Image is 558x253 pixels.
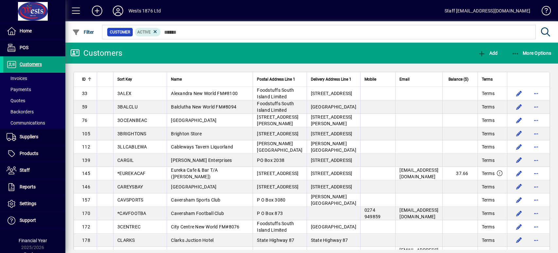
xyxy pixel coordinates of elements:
span: [GEOGRAPHIC_DATA] [311,224,356,229]
span: CAVSPORTS [117,197,143,203]
span: [GEOGRAPHIC_DATA] [171,184,216,189]
span: [STREET_ADDRESS] [257,131,298,136]
a: Suppliers [3,129,65,145]
span: Terms [482,157,495,164]
span: 178 [82,238,90,243]
span: *CAVFOOTBA [117,211,146,216]
button: Edit [514,182,524,192]
div: Email [399,76,438,83]
button: Edit [514,155,524,165]
span: [STREET_ADDRESS][PERSON_NAME] [311,114,352,126]
span: More Options [512,50,551,56]
button: More options [531,195,541,205]
span: Quotes [7,98,25,103]
button: Edit [514,222,524,232]
button: Edit [514,208,524,219]
span: CARGIL [117,158,134,163]
span: Terms [482,144,495,150]
span: Terms [482,184,495,190]
span: 3ALEX [117,91,131,96]
a: Support [3,212,65,229]
span: [PERSON_NAME][GEOGRAPHIC_DATA] [311,141,356,153]
button: More options [531,168,541,179]
span: [GEOGRAPHIC_DATA] [171,118,216,123]
span: Balance ($) [448,76,468,83]
td: 37.66 [442,167,478,180]
span: P O Box 3080 [257,197,285,203]
button: Add [87,5,108,17]
button: Add [476,47,499,59]
span: 145 [82,171,90,176]
button: Profile [108,5,128,17]
span: 170 [82,211,90,216]
button: Edit [514,88,524,99]
span: City Centre New World FM#8076 [171,224,239,229]
span: Mobile [364,76,376,83]
span: 157 [82,197,90,203]
div: ID [82,76,93,83]
span: Delivery Address Line 1 [311,76,351,83]
span: Communications [7,120,45,126]
span: Email [399,76,410,83]
span: Caversham Sports Club [171,197,220,203]
span: Customer [110,29,130,35]
a: Payments [3,84,65,95]
button: Edit [514,142,524,152]
button: More options [531,182,541,192]
button: More options [531,222,541,232]
span: 3BRIGHTONS [117,131,146,136]
a: Backorders [3,106,65,117]
button: Edit [514,115,524,126]
span: Foodstuffs South Island Limited [257,88,294,99]
span: [PERSON_NAME][GEOGRAPHIC_DATA] [257,141,302,153]
span: P O Box 873 [257,211,283,216]
span: 172 [82,224,90,229]
span: 33 [82,91,88,96]
button: More options [531,115,541,126]
span: Terms [482,130,495,137]
span: Settings [20,201,36,206]
div: Customers [70,48,122,58]
span: Sort Key [117,76,132,83]
button: More options [531,128,541,139]
span: [GEOGRAPHIC_DATA] [311,104,356,109]
span: Terms [482,237,495,243]
div: Name [171,76,249,83]
span: 3BALCLU [117,104,138,109]
span: PO Box 2038 [257,158,284,163]
button: More options [531,208,541,219]
span: [STREET_ADDRESS] [311,91,352,96]
span: Terms [482,197,495,203]
span: CAREYSBAY [117,184,143,189]
span: Reports [20,184,36,189]
span: Terms [482,117,495,124]
span: Terms [482,76,493,83]
span: Eureka Cafe & Bar T/A ([PERSON_NAME]) [171,167,218,179]
span: State Highway 87 [311,238,348,243]
span: Invoices [7,76,27,81]
div: Staff [EMAIL_ADDRESS][DOMAIN_NAME] [445,6,530,16]
span: [STREET_ADDRESS] [257,184,298,189]
span: 59 [82,104,88,109]
span: Terms [482,104,495,110]
span: 112 [82,144,90,149]
div: Mobile [364,76,392,83]
button: More options [531,155,541,165]
span: Staff [20,167,30,173]
div: Balance ($) [447,76,474,83]
span: 76 [82,118,88,123]
span: Terms [482,90,495,97]
span: Backorders [7,109,34,114]
button: Edit [514,168,524,179]
span: [STREET_ADDRESS] [311,184,352,189]
span: Foodstuffs South Island Limited [257,101,294,113]
a: Home [3,23,65,39]
span: Support [20,218,36,223]
span: Cableways Tavern Liquorland [171,144,233,149]
span: Foodstuffs South Island Limited [257,221,294,233]
span: POS [20,45,28,50]
button: Filter [71,26,96,38]
a: POS [3,40,65,56]
span: 105 [82,131,90,136]
span: 3LLCABLEWA [117,144,147,149]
